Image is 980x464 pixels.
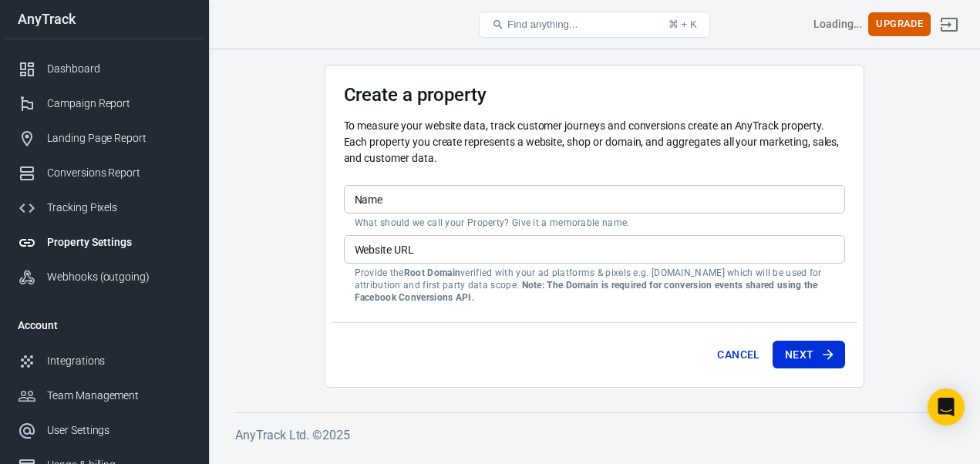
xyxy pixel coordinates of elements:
div: Team Management [47,388,190,404]
strong: Note: The Domain is required for conversion events shared using the Facebook Conversions API. [355,280,818,303]
a: Landing Page Report [5,121,203,156]
a: Integrations [5,344,203,378]
p: What should we call your Property? Give it a memorable name. [355,217,834,229]
a: Tracking Pixels [5,190,203,225]
a: Conversions Report [5,156,203,190]
button: Find anything...⌘ + K [479,12,710,38]
div: ⌘ + K [668,18,697,30]
div: Property Settings [47,234,190,250]
div: Account id: <> [813,16,863,32]
button: Upgrade [868,12,931,36]
div: Conversions Report [47,165,190,181]
div: Dashboard [47,61,190,77]
a: Webhooks (outgoing) [5,260,203,294]
span: Find anything... [507,18,578,30]
p: To measure your website data, track customer journeys and conversions create an AnyTrack property... [344,118,845,166]
div: Campaign Report [47,96,190,112]
strong: Root Domain [404,267,460,278]
div: Integrations [47,353,190,369]
h3: Create a property [344,84,845,106]
li: Account [5,307,203,344]
a: Sign out [931,6,968,43]
h6: AnyTrack Ltd. © 2025 [235,425,953,445]
input: example.com [344,235,845,264]
div: Open Intercom Messenger [928,388,965,425]
a: Team Management [5,378,203,413]
p: Provide the verified with your ad platforms & pixels e.g. [DOMAIN_NAME] which will be used for at... [355,267,834,304]
a: Campaign Report [5,86,203,121]
a: User Settings [5,413,203,448]
a: Dashboard [5,52,203,86]
button: Next [773,341,845,369]
div: User Settings [47,422,190,439]
div: Webhooks (outgoing) [47,269,190,285]
div: Tracking Pixels [47,200,190,216]
input: Your Website Name [344,185,845,214]
a: Property Settings [5,225,203,260]
button: Cancel [711,341,766,369]
div: Landing Page Report [47,130,190,146]
div: AnyTrack [5,12,203,26]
